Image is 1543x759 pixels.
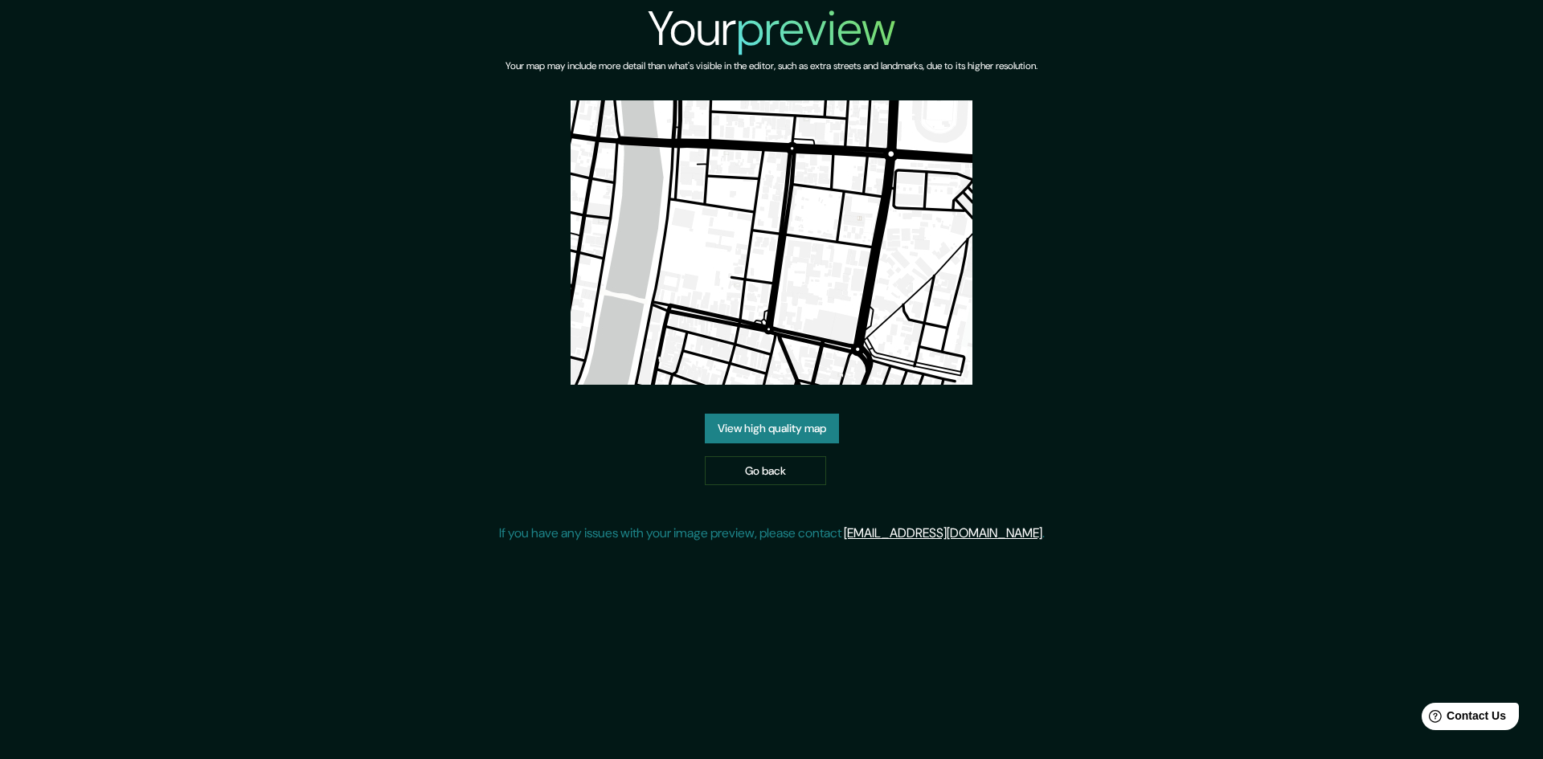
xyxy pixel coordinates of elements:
[844,524,1042,541] a: [EMAIL_ADDRESS][DOMAIN_NAME]
[705,414,839,443] a: View high quality map
[705,456,826,486] a: Go back
[571,100,972,385] img: created-map-preview
[499,524,1045,543] p: If you have any issues with your image preview, please contact .
[1400,696,1525,741] iframe: Help widget launcher
[505,58,1038,75] h6: Your map may include more detail than what's visible in the editor, such as extra streets and lan...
